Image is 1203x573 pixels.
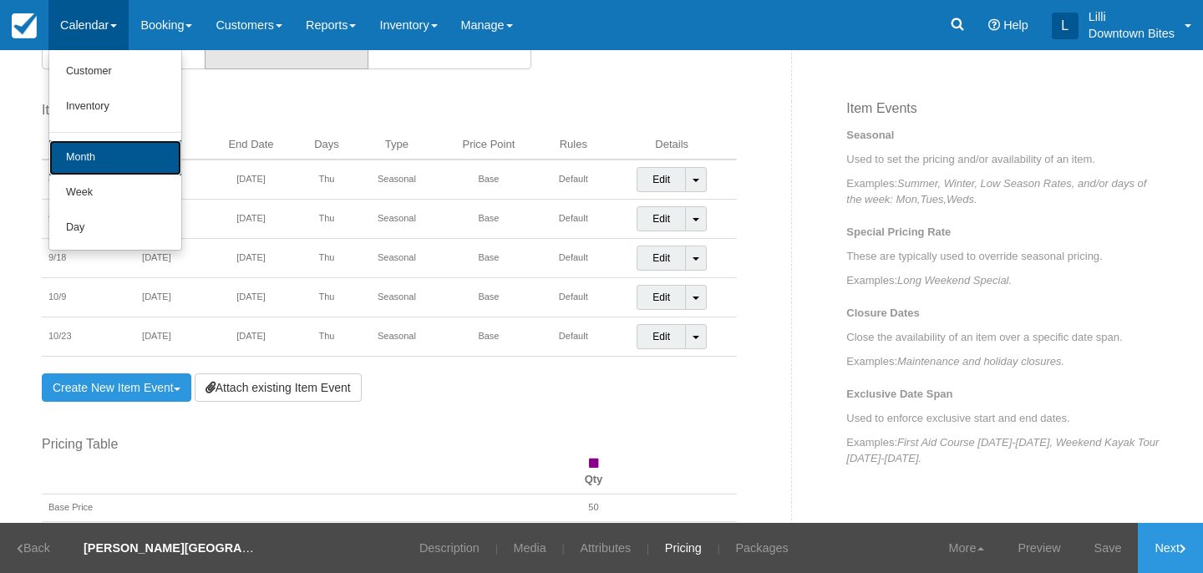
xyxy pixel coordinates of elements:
td: [DATE] [206,239,297,278]
a: Edit [637,285,686,310]
th: Days [297,130,356,160]
td: 8/21 [42,521,450,549]
p: Examples: [846,353,1161,369]
td: [DATE] [206,200,297,239]
td: Base [437,317,540,357]
td: Default [541,278,607,317]
a: Media [501,523,559,573]
a: Description [407,523,492,573]
td: Seasonal [357,200,438,239]
a: Attach existing Item Event [195,373,362,402]
td: [DATE] [206,278,297,317]
a: Preview [1001,523,1077,573]
p: Examples: [846,272,1161,288]
th: Rules [541,130,607,160]
em: First Aid Course [DATE]-[DATE], Weekend Kayak Tour [DATE]-[DATE]. [846,436,1159,464]
td: Thu [297,200,356,239]
td: Thu [297,317,356,357]
a: Inventory [49,89,181,124]
td: 9/18 [42,239,108,278]
strong: [PERSON_NAME][GEOGRAPHIC_DATA], [GEOGRAPHIC_DATA] - [GEOGRAPHIC_DATA] [84,541,587,555]
td: [DATE] [108,278,205,317]
a: Attributes [567,523,643,573]
a: Customer [49,54,181,89]
em: Maintenance and holiday closures. [897,355,1064,368]
td: Base [437,278,540,317]
td: Default [541,239,607,278]
td: 9/4 [42,200,108,239]
p: Examples: [846,434,1161,466]
a: Edit [637,324,686,349]
td: Default [541,200,607,239]
td: [DATE] [108,317,205,357]
td: Seasonal [357,317,438,357]
a: Save [1078,523,1139,573]
td: Seasonal [357,239,438,278]
td: Thu [297,160,356,200]
td: 50 [450,521,738,549]
em: Long Weekend Special. [897,274,1012,286]
a: More [932,523,1002,573]
a: Day [49,210,181,246]
th: Details [607,130,737,160]
strong: Seasonal [846,129,894,141]
label: Pricing Table [42,435,737,454]
p: Examples: [846,175,1161,207]
td: [DATE] [108,239,205,278]
label: Item Events [42,101,737,120]
a: Edit [637,206,686,231]
td: Default [541,317,607,357]
p: Close the availability of an item over a specific date span. [846,329,1161,345]
p: Used to enforce exclusive start and end dates. [846,410,1161,426]
td: Base [437,239,540,278]
td: Base Price [42,494,450,522]
strong: Qty [457,457,731,485]
strong: Special Pricing Rate [846,226,951,238]
td: Base [437,160,540,200]
td: 50 [450,494,738,522]
a: Next [1138,523,1203,573]
td: 10/9 [42,278,108,317]
td: 10/23 [42,317,108,357]
td: [DATE] [206,317,297,357]
a: Edit [637,167,686,192]
td: Base [437,200,540,239]
td: Thu [297,239,356,278]
div: L [1052,13,1079,39]
a: Week [49,175,181,210]
td: Seasonal [357,278,438,317]
td: Default [541,160,607,200]
ul: Calendar [48,50,182,251]
span: Help [1003,18,1028,32]
a: Create New Item Event [42,373,191,402]
th: Type [357,130,438,160]
a: Month [49,140,181,175]
a: Pricing [652,523,714,573]
p: These are typically used to override seasonal pricing. [846,248,1161,264]
td: [DATE] [206,160,297,200]
th: Price Point [437,130,540,160]
td: 8/21 [42,160,108,200]
strong: Closure Dates [846,307,919,319]
em: Summer, Winter, Low Season Rates, and/or days of the week: Mon,Tues,Weds. [846,177,1146,205]
p: Used to set the pricing and/or availability of an item. [846,151,1161,167]
a: Packages [723,523,801,573]
td: Seasonal [357,160,438,200]
strong: Exclusive Date Span [846,388,952,400]
th: Name [42,130,108,160]
p: Downtown Bites [1089,25,1175,42]
img: checkfront-main-nav-mini-logo.png [12,13,37,38]
th: End Date [206,130,297,160]
td: Thu [297,278,356,317]
a: Edit [637,246,686,271]
h3: Item Events [846,101,1161,128]
i: Help [988,19,1000,31]
p: Lilli [1089,8,1175,25]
